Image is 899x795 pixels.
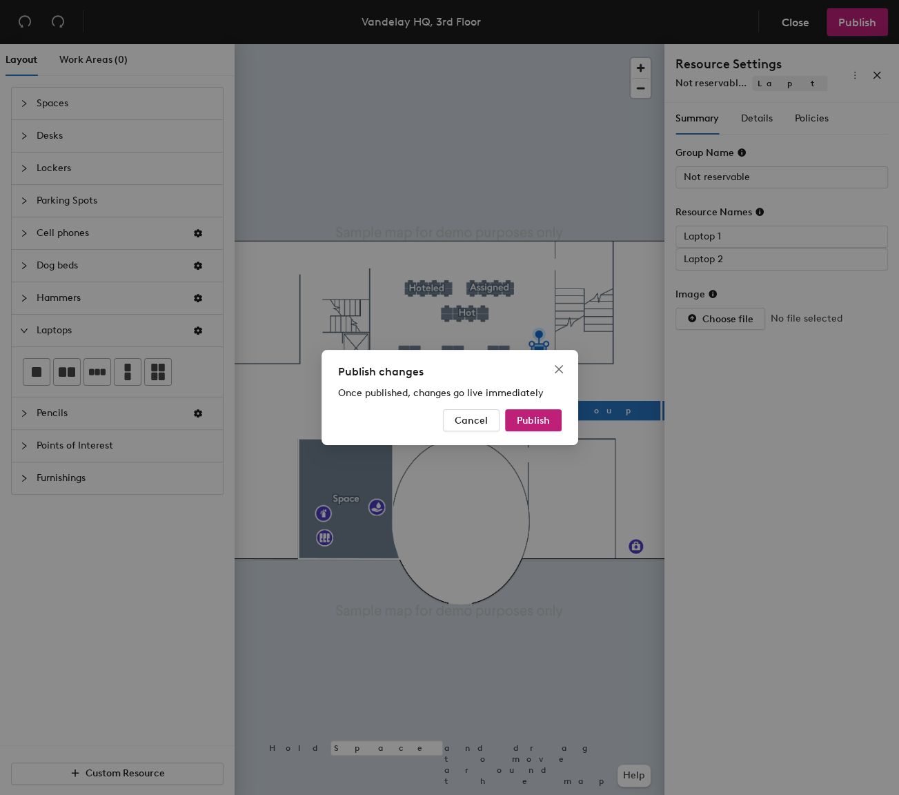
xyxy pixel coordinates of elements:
button: Close [548,358,570,380]
button: Cancel [443,409,500,431]
span: Publish [517,415,550,426]
span: Once published, changes go live immediately [338,387,544,399]
span: Cancel [455,415,488,426]
span: close [553,364,564,375]
span: Close [548,364,570,375]
div: Publish changes [338,364,562,380]
button: Publish [505,409,562,431]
